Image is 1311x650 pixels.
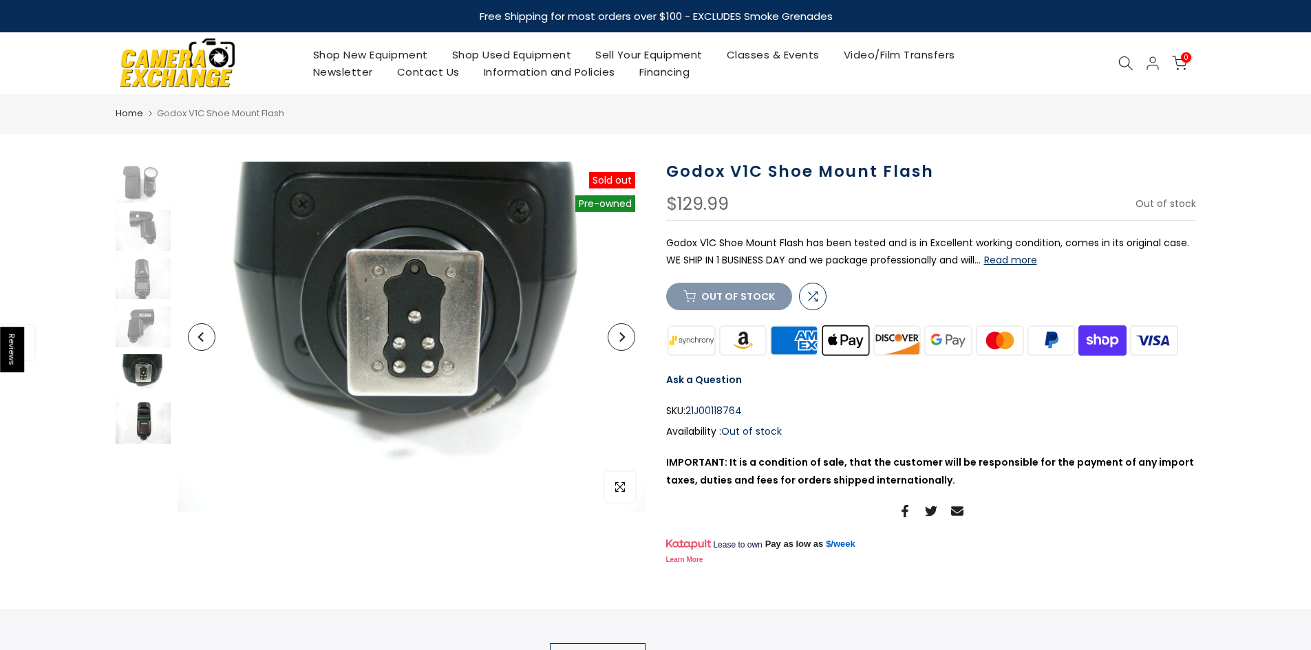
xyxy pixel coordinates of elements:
[820,324,871,358] img: apple pay
[178,162,646,512] img: Godox V1C Shoe Mount Flash Flash Units and Accessories - Shoe Mount Flash Units Godox 21J00118764
[721,424,782,438] span: Out of stock
[666,373,742,387] a: Ask a Question
[301,63,385,80] a: Newsletter
[666,556,703,563] a: Learn More
[831,46,967,63] a: Video/Film Transfers
[627,63,702,80] a: Financing
[1128,324,1180,358] img: visa
[871,324,923,358] img: discover
[116,258,171,299] img: Godox V1C Shoe Mount Flash Flash Units and Accessories - Shoe Mount Flash Units Godox 21J00118764
[116,107,143,120] a: Home
[769,324,820,358] img: american express
[714,46,831,63] a: Classes & Events
[666,402,1196,420] div: SKU:
[116,210,171,251] img: Godox V1C Shoe Mount Flash Flash Units and Accessories - Shoe Mount Flash Units Godox 21J00118764
[666,235,1196,269] p: Godox V1C Shoe Mount Flash has been tested and is in Excellent working condition, comes in its or...
[608,323,635,351] button: Next
[717,324,769,358] img: amazon payments
[713,539,762,550] span: Lease to own
[666,324,718,358] img: synchrony
[765,538,824,550] span: Pay as low as
[440,46,584,63] a: Shop Used Equipment
[925,503,937,519] a: Share on Twitter
[666,423,1196,440] div: Availability :
[116,402,171,444] img: Godox V1C Shoe Mount Flash Flash Units and Accessories - Shoe Mount Flash Units Godox 21J00118764
[301,46,440,63] a: Shop New Equipment
[1136,197,1196,210] span: Out of stock
[385,63,471,80] a: Contact Us
[923,324,974,358] img: google pay
[471,63,627,80] a: Information and Policies
[116,306,171,347] img: Godox V1C Shoe Mount Flash Flash Units and Accessories - Shoe Mount Flash Units Godox 21J00118764
[1181,52,1191,63] span: 0
[1077,324,1129,358] img: shopify pay
[685,402,742,420] span: 21J00118764
[1025,324,1077,358] img: paypal
[116,162,171,203] img: Godox V1C Shoe Mount Flash Flash Units and Accessories - Shoe Mount Flash Units Godox 21J00118764
[974,324,1025,358] img: master
[666,162,1196,182] h1: Godox V1C Shoe Mount Flash
[899,503,911,519] a: Share on Facebook
[479,9,832,23] strong: Free Shipping for most orders over $100 - EXCLUDES Smoke Grenades
[1172,56,1187,71] a: 0
[826,538,855,550] a: $/week
[666,195,729,213] div: $129.99
[951,503,963,519] a: Share on Email
[666,455,1194,486] strong: IMPORTANT: It is a condition of sale, that the customer will be responsible for the payment of an...
[157,107,284,120] span: Godox V1C Shoe Mount Flash
[116,354,171,396] img: Godox V1C Shoe Mount Flash Flash Units and Accessories - Shoe Mount Flash Units Godox 21J00118764
[984,254,1037,266] button: Read more
[188,323,215,351] button: Previous
[584,46,715,63] a: Sell Your Equipment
